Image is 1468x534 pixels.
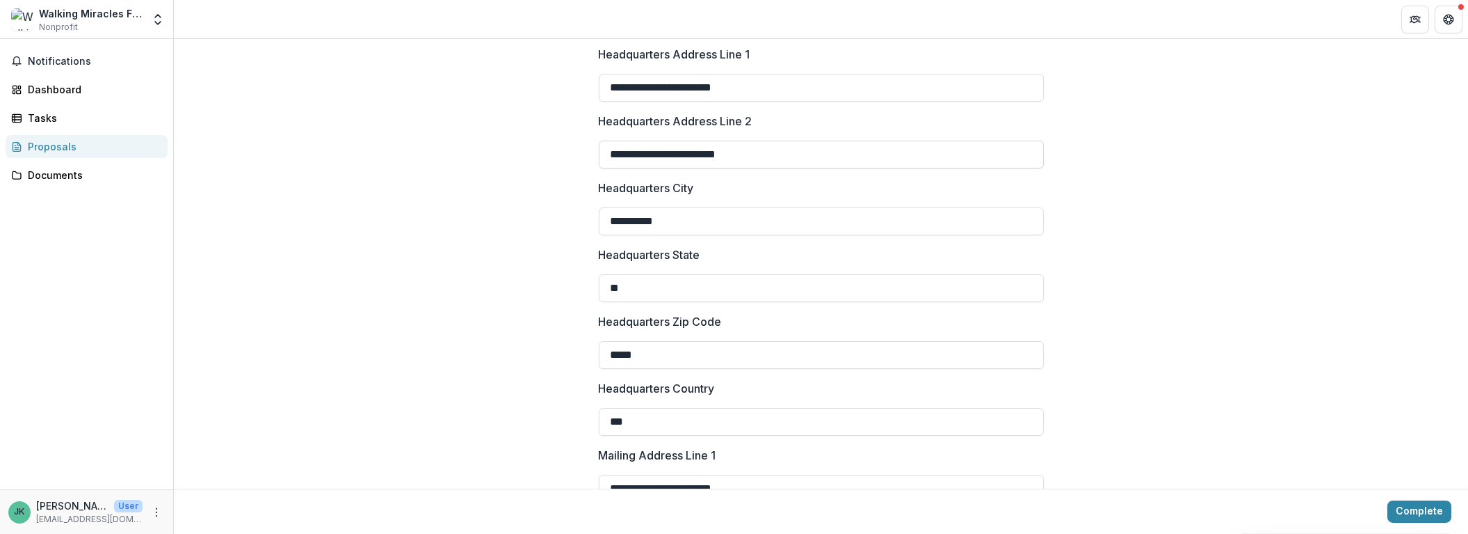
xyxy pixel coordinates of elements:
[36,498,108,513] p: [PERSON_NAME]
[599,113,752,129] p: Headquarters Address Line 2
[28,111,156,125] div: Tasks
[11,8,33,31] img: Walking Miracles Family Foundation
[114,500,143,512] p: User
[599,46,750,63] p: Headquarters Address Line 1
[6,164,168,187] a: Documents
[28,56,162,68] span: Notifications
[6,107,168,129] a: Tasks
[599,246,700,263] p: Headquarters State
[599,180,694,196] p: Headquarters City
[148,6,168,33] button: Open entity switcher
[6,50,168,72] button: Notifications
[28,82,156,97] div: Dashboard
[39,6,143,21] div: Walking Miracles Family Foundation
[15,508,25,517] div: James Keresztury
[36,513,143,526] p: [EMAIL_ADDRESS][DOMAIN_NAME]
[28,168,156,182] div: Documents
[39,21,78,33] span: Nonprofit
[6,135,168,158] a: Proposals
[599,313,722,330] p: Headquarters Zip Code
[1435,6,1462,33] button: Get Help
[6,78,168,101] a: Dashboard
[599,447,716,464] p: Mailing Address Line 1
[599,380,715,397] p: Headquarters Country
[28,139,156,154] div: Proposals
[148,504,165,521] button: More
[1401,6,1429,33] button: Partners
[1387,501,1451,523] button: Complete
